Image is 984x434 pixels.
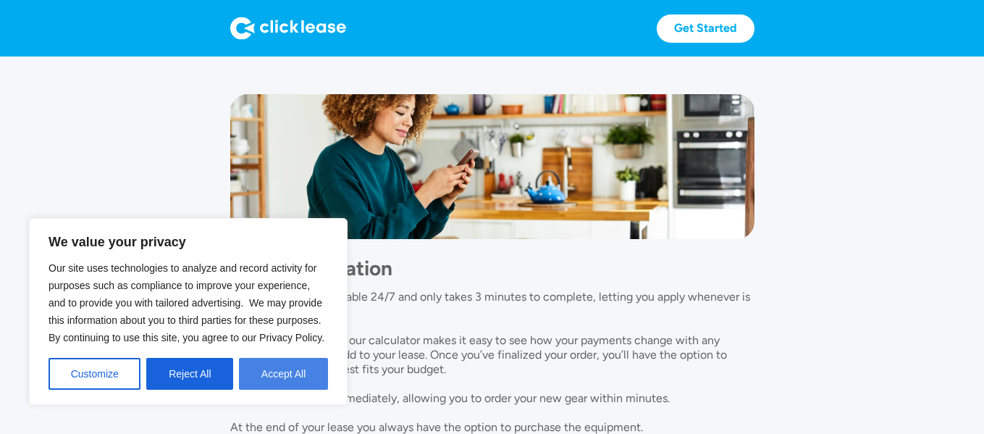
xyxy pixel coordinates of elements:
p: We value your privacy [49,233,328,251]
h1: More information [230,254,754,283]
button: Customize [49,358,140,390]
a: Get Started [657,14,754,43]
button: Reject All [146,358,233,390]
img: Logo [230,17,346,40]
span: Our site uses technologies to analyze and record activity for purposes such as compliance to impr... [49,262,324,343]
div: We value your privacy [29,218,348,405]
button: Accept All [239,358,328,390]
